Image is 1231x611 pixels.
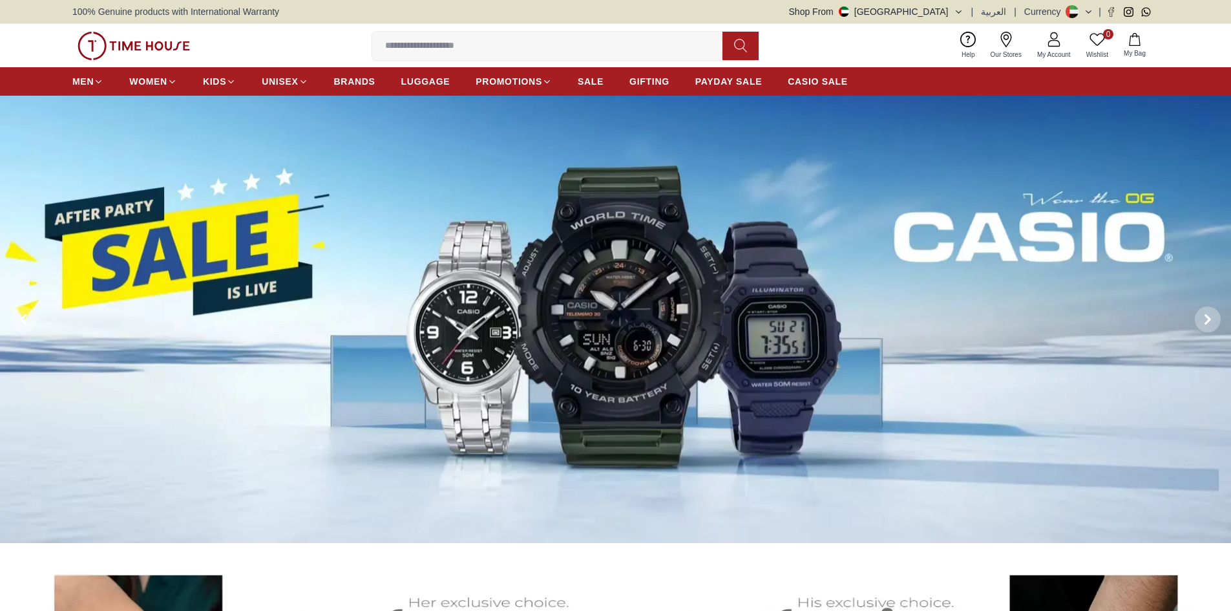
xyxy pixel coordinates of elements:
[1106,7,1116,17] a: Facebook
[262,75,298,88] span: UNISEX
[1081,50,1113,59] span: Wishlist
[129,75,167,88] span: WOMEN
[72,5,279,18] span: 100% Genuine products with International Warranty
[78,32,190,60] img: ...
[401,75,450,88] span: LUGGAGE
[629,75,669,88] span: GIFTING
[789,5,963,18] button: Shop From[GEOGRAPHIC_DATA]
[695,75,762,88] span: PAYDAY SALE
[476,75,542,88] span: PROMOTIONS
[262,70,308,93] a: UNISEX
[1124,7,1133,17] a: Instagram
[788,70,848,93] a: CASIO SALE
[72,75,94,88] span: MEN
[1024,5,1066,18] div: Currency
[72,70,103,93] a: MEN
[971,5,974,18] span: |
[629,70,669,93] a: GIFTING
[983,29,1029,62] a: Our Stores
[334,70,375,93] a: BRANDS
[956,50,980,59] span: Help
[401,70,450,93] a: LUGGAGE
[203,70,236,93] a: KIDS
[981,5,1006,18] button: العربية
[578,75,604,88] span: SALE
[1119,48,1151,58] span: My Bag
[203,75,226,88] span: KIDS
[129,70,177,93] a: WOMEN
[1116,30,1153,61] button: My Bag
[695,70,762,93] a: PAYDAY SALE
[839,6,849,17] img: United Arab Emirates
[1103,29,1113,39] span: 0
[1078,29,1116,62] a: 0Wishlist
[788,75,848,88] span: CASIO SALE
[1014,5,1016,18] span: |
[578,70,604,93] a: SALE
[985,50,1027,59] span: Our Stores
[954,29,983,62] a: Help
[1141,7,1151,17] a: Whatsapp
[1099,5,1101,18] span: |
[334,75,375,88] span: BRANDS
[1032,50,1076,59] span: My Account
[476,70,552,93] a: PROMOTIONS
